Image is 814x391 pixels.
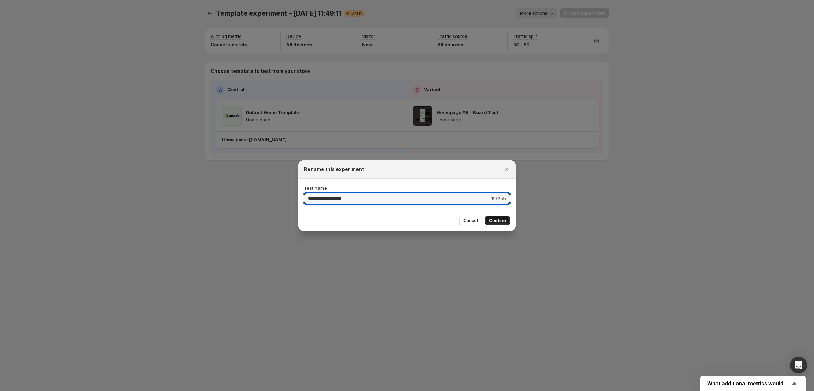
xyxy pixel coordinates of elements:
span: Cancel [463,218,478,223]
button: Cancel [459,216,482,225]
span: Test name [304,185,327,191]
div: Open Intercom Messenger [790,357,807,373]
button: Close [502,164,512,174]
button: Confirm [485,216,510,225]
span: Confirm [489,218,506,223]
span: What additional metrics would you like to include in the report? [707,380,790,387]
h2: Rename this experiment [304,166,364,173]
button: Show survey - What additional metrics would you like to include in the report? [707,379,799,387]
